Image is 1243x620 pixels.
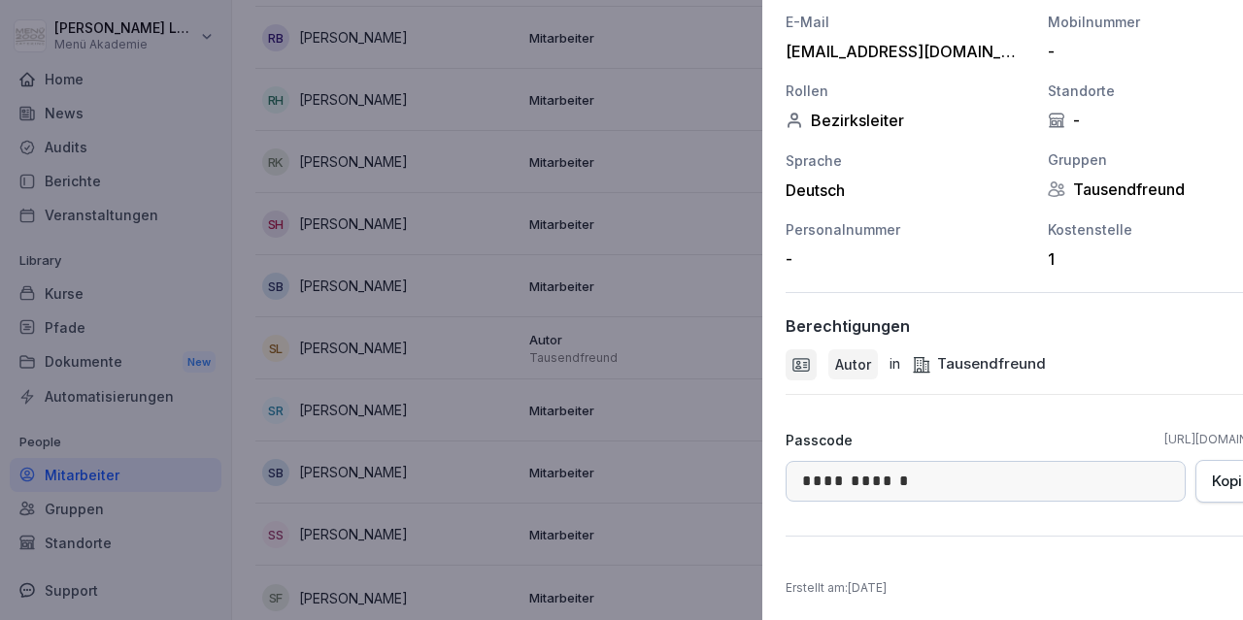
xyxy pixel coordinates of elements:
[912,353,1046,375] div: Tausendfreund
[786,111,1028,130] div: Bezirksleiter
[786,12,1028,32] div: E-Mail
[786,316,910,336] p: Berechtigungen
[786,430,853,450] p: Passcode
[786,219,1028,240] div: Personalnummer
[786,150,1028,171] div: Sprache
[786,180,1028,200] div: Deutsch
[890,353,900,375] p: in
[786,42,1019,61] div: [EMAIL_ADDRESS][DOMAIN_NAME]
[786,81,1028,101] div: Rollen
[786,249,1019,269] div: -
[835,354,871,375] p: Autor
